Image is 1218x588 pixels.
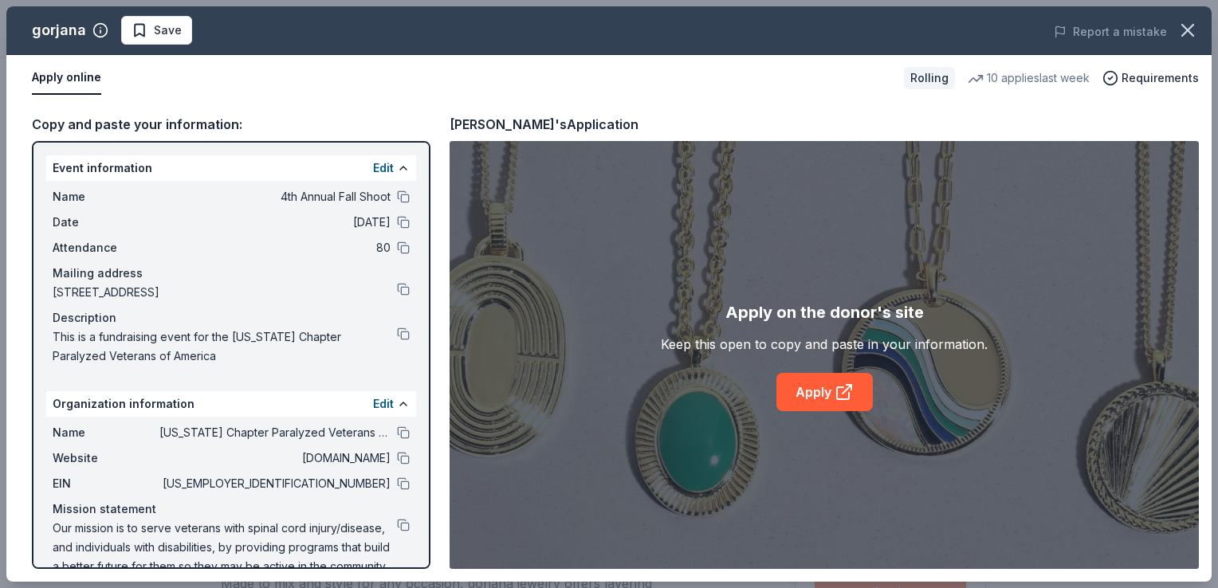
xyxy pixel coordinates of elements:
div: Apply on the donor's site [725,300,924,325]
a: Apply [776,373,873,411]
span: Save [154,21,182,40]
span: [DOMAIN_NAME] [159,449,391,468]
span: [STREET_ADDRESS] [53,283,397,302]
div: Description [53,308,410,327]
div: Mailing address [53,264,410,283]
span: Website [53,449,159,468]
div: Mission statement [53,500,410,519]
span: 80 [159,238,391,257]
span: [US_STATE] Chapter Paralyzed Veterans of America [159,423,391,442]
button: Apply online [32,61,101,95]
span: Name [53,187,159,206]
div: [PERSON_NAME]'s Application [450,114,638,135]
div: Copy and paste your information: [32,114,430,135]
span: This is a fundraising event for the [US_STATE] Chapter Paralyzed Veterans of America [53,327,397,366]
button: Requirements [1102,69,1199,88]
div: Rolling [904,67,955,89]
span: 4th Annual Fall Shoot [159,187,391,206]
span: Date [53,213,159,232]
span: Name [53,423,159,442]
div: Event information [46,155,416,181]
span: Our mission is to serve veterans with spinal cord injury/disease, and individuals with disabiliti... [53,519,397,576]
div: gorjana [32,18,86,43]
div: Keep this open to copy and paste in your information. [661,335,988,354]
span: Requirements [1122,69,1199,88]
button: Edit [373,159,394,178]
div: Organization information [46,391,416,417]
button: Save [121,16,192,45]
div: 10 applies last week [968,69,1090,88]
span: [US_EMPLOYER_IDENTIFICATION_NUMBER] [159,474,391,493]
button: Report a mistake [1054,22,1167,41]
span: [DATE] [159,213,391,232]
span: Attendance [53,238,159,257]
button: Edit [373,394,394,414]
span: EIN [53,474,159,493]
